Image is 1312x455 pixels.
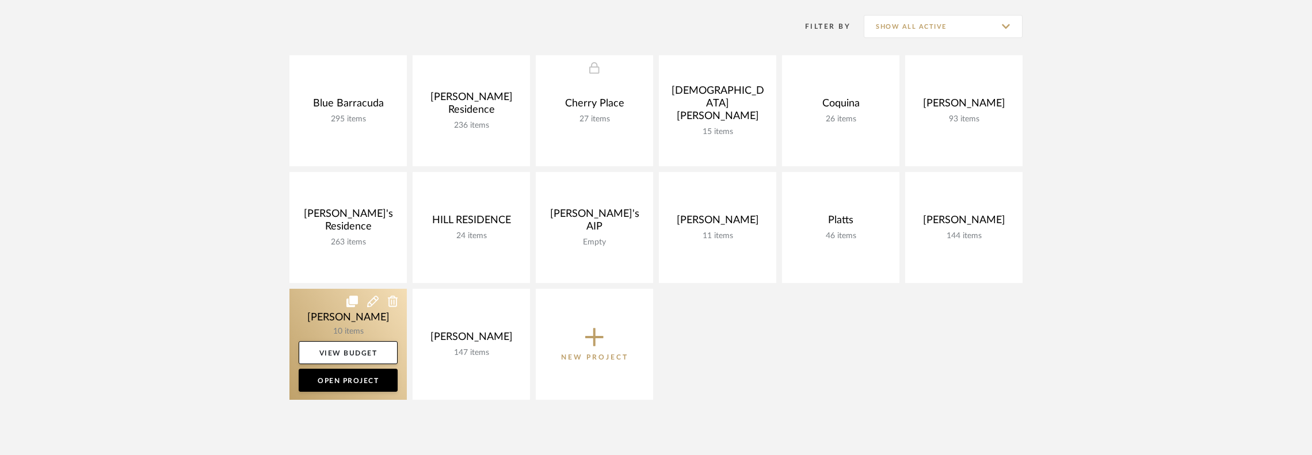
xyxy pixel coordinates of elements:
[422,331,521,348] div: [PERSON_NAME]
[299,97,398,114] div: Blue Barracuda
[299,208,398,238] div: [PERSON_NAME]'s Residence
[914,97,1013,114] div: [PERSON_NAME]
[536,289,653,400] button: New Project
[791,214,890,231] div: Platts
[791,231,890,241] div: 46 items
[299,238,398,247] div: 263 items
[914,231,1013,241] div: 144 items
[791,97,890,114] div: Coquina
[422,214,521,231] div: HILL RESIDENCE
[422,91,521,121] div: [PERSON_NAME] Residence
[790,21,850,32] div: Filter By
[668,214,767,231] div: [PERSON_NAME]
[545,97,644,114] div: Cherry Place
[668,85,767,127] div: [DEMOGRAPHIC_DATA][PERSON_NAME]
[299,341,398,364] a: View Budget
[422,348,521,358] div: 147 items
[422,231,521,241] div: 24 items
[299,114,398,124] div: 295 items
[668,127,767,137] div: 15 items
[545,208,644,238] div: [PERSON_NAME]'s AIP
[561,351,628,363] p: New Project
[914,114,1013,124] div: 93 items
[422,121,521,131] div: 236 items
[545,114,644,124] div: 27 items
[545,238,644,247] div: Empty
[299,369,398,392] a: Open Project
[668,231,767,241] div: 11 items
[914,214,1013,231] div: [PERSON_NAME]
[791,114,890,124] div: 26 items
